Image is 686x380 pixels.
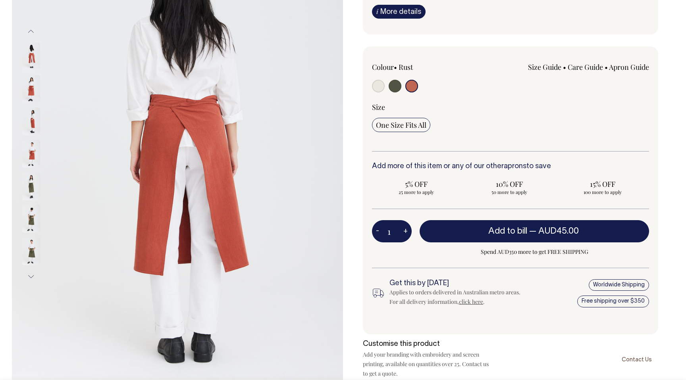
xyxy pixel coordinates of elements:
img: olive [22,238,40,265]
img: olive [22,173,40,200]
span: • [394,62,397,72]
img: rust [22,140,40,168]
button: Add to bill —AUD45.00 [420,220,649,242]
span: 5% OFF [376,179,457,189]
input: 10% OFF 50 more to apply [465,177,554,198]
span: One Size Fits All [376,120,426,130]
input: 15% OFF 100 more to apply [558,177,647,198]
img: rust [22,42,40,70]
img: rust [22,75,40,103]
span: Add to bill [488,227,527,235]
span: • [563,62,566,72]
div: Colour [372,62,483,72]
a: Contact Us [615,350,658,368]
span: Spend AUD350 more to get FREE SHIPPING [420,247,649,257]
label: Rust [399,62,413,72]
h6: Get this by [DATE] [389,280,523,288]
span: — [529,227,581,235]
span: i [376,7,378,15]
input: 5% OFF 25 more to apply [372,177,461,198]
a: Apron Guide [609,62,649,72]
div: Size [372,102,649,112]
a: iMore details [372,5,426,19]
span: 50 more to apply [469,189,550,195]
a: click here [459,298,483,305]
p: Add your branding with embroidery and screen printing, available on quantities over 25. Contact u... [363,350,490,378]
span: AUD45.00 [538,227,579,235]
img: rust [22,107,40,135]
h6: Add more of this item or any of our other to save [372,163,649,171]
a: aprons [504,163,526,170]
h6: Customise this product [363,340,490,348]
span: • [605,62,608,72]
a: Care Guide [568,62,603,72]
span: 15% OFF [562,179,643,189]
span: 10% OFF [469,179,550,189]
button: - [372,223,383,239]
img: olive [22,205,40,233]
input: One Size Fits All [372,118,430,132]
button: Previous [25,23,37,40]
span: 100 more to apply [562,189,643,195]
span: 25 more to apply [376,189,457,195]
div: Applies to orders delivered in Australian metro areas. For all delivery information, . [389,288,523,307]
a: Size Guide [528,62,561,72]
button: + [399,223,412,239]
button: Next [25,268,37,286]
